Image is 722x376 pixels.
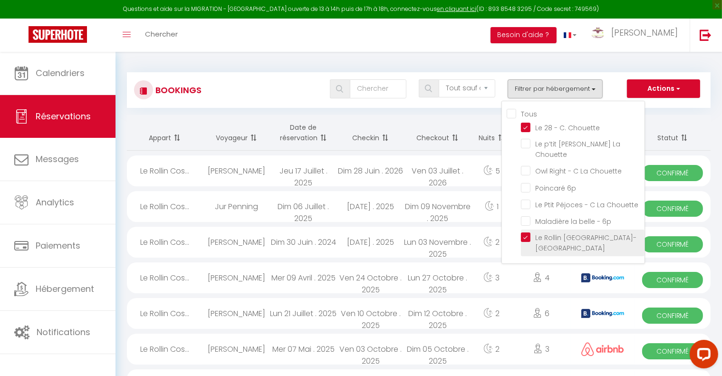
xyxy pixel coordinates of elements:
[29,26,87,43] img: Super Booking
[627,79,700,98] button: Actions
[491,27,557,43] button: Besoin d'aide ?
[138,19,185,52] a: Chercher
[611,27,678,39] span: [PERSON_NAME]
[700,29,712,41] img: logout
[36,240,80,251] span: Paiements
[535,139,620,159] span: Le p’tit [PERSON_NAME] La Chouette
[535,217,611,226] span: Maladière la belle - 6p
[584,19,690,52] a: ... [PERSON_NAME]
[153,79,202,101] h3: Bookings
[591,28,605,38] img: ...
[635,115,711,151] th: Sort by status
[682,336,722,376] iframe: LiveChat chat widget
[127,115,203,151] th: Sort by rentals
[203,115,270,151] th: Sort by guest
[337,115,404,151] th: Sort by checkin
[36,196,74,208] span: Analytics
[535,233,636,253] span: Le Rollin [GEOGRAPHIC_DATA]-[GEOGRAPHIC_DATA]
[36,153,79,165] span: Messages
[472,115,512,151] th: Sort by nights
[535,200,638,210] span: Le Ptit Péjoces - C La Chouette
[404,115,471,151] th: Sort by checkout
[437,5,476,13] a: en cliquant ici
[535,183,576,193] span: Poincaré 6p
[508,79,603,98] button: Filtrer par hébergement
[36,110,91,122] span: Réservations
[37,326,90,338] span: Notifications
[350,79,406,98] input: Chercher
[145,29,178,39] span: Chercher
[36,283,94,295] span: Hébergement
[270,115,337,151] th: Sort by booking date
[36,67,85,79] span: Calendriers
